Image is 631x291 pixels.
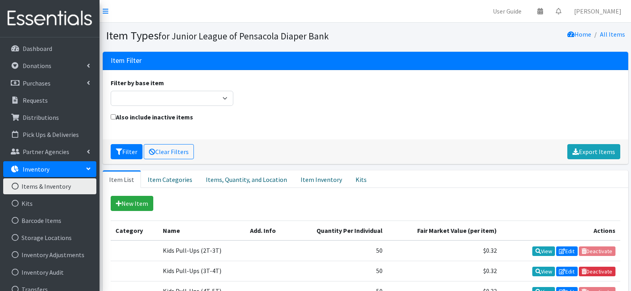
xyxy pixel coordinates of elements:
[23,62,51,70] p: Donations
[291,221,387,240] th: Quantity Per Individual
[158,261,245,281] td: Kids Pull-Ups (3T-4T)
[3,213,96,229] a: Barcode Items
[111,112,193,122] label: Also include inactive items
[3,247,96,263] a: Inventory Adjustments
[3,144,96,160] a: Partner Agencies
[568,3,628,19] a: [PERSON_NAME]
[23,131,79,139] p: Pick Ups & Deliveries
[23,148,69,156] p: Partner Agencies
[23,165,49,173] p: Inventory
[199,170,294,188] a: Items, Quantity, and Location
[3,161,96,177] a: Inventory
[111,144,143,159] button: Filter
[600,30,625,38] a: All Items
[111,78,164,88] label: Filter by base item
[387,261,502,281] td: $0.32
[158,30,329,42] small: for Junior League of Pensacola Diaper Bank
[3,92,96,108] a: Requests
[158,221,245,240] th: Name
[556,246,578,256] a: Edit
[3,230,96,246] a: Storage Locations
[349,170,373,188] a: Kits
[23,45,52,53] p: Dashboard
[158,240,245,261] td: Kids Pull-Ups (2T-3T)
[3,5,96,32] img: HumanEssentials
[3,109,96,125] a: Distributions
[532,267,555,276] a: View
[3,58,96,74] a: Donations
[579,267,615,276] a: Deactivate
[3,195,96,211] a: Kits
[567,144,620,159] a: Export Items
[387,240,502,261] td: $0.32
[23,96,48,104] p: Requests
[567,30,591,38] a: Home
[3,264,96,280] a: Inventory Audit
[486,3,528,19] a: User Guide
[144,144,194,159] a: Clear Filters
[111,221,158,240] th: Category
[106,29,363,43] h1: Item Types
[291,240,387,261] td: 50
[23,79,51,87] p: Purchases
[3,75,96,91] a: Purchases
[141,170,199,188] a: Item Categories
[3,178,96,194] a: Items & Inventory
[111,196,153,211] a: New Item
[387,221,502,240] th: Fair Market Value (per item)
[556,267,578,276] a: Edit
[294,170,349,188] a: Item Inventory
[3,127,96,143] a: Pick Ups & Deliveries
[291,261,387,281] td: 50
[245,221,291,240] th: Add. Info
[532,246,555,256] a: View
[23,113,59,121] p: Distributions
[3,41,96,57] a: Dashboard
[502,221,620,240] th: Actions
[111,114,116,119] input: Also include inactive items
[111,57,142,65] h3: Item Filter
[103,170,141,188] a: Item List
